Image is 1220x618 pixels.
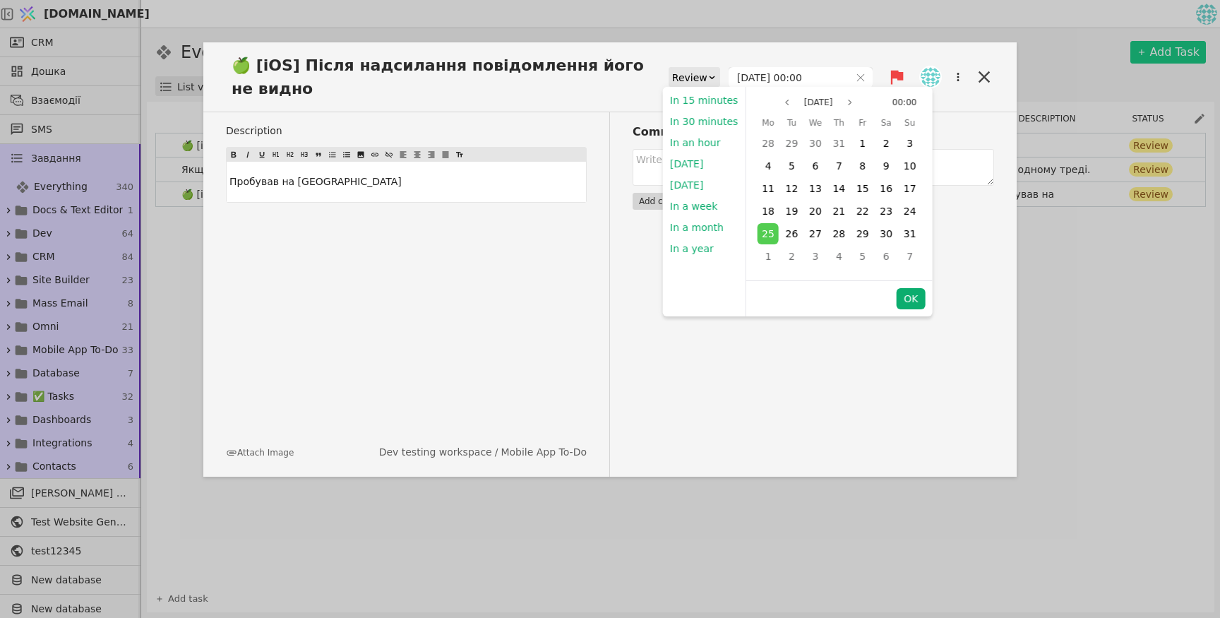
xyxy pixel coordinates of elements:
[898,132,921,155] div: 03 Aug 2025
[880,183,892,194] span: 16
[859,251,866,262] span: 5
[827,132,851,155] div: 31 Jul 2025
[756,155,779,177] div: 04 Aug 2025
[779,94,796,111] button: Previous month
[756,177,779,200] div: 11 Aug 2025
[904,183,916,194] span: 17
[898,222,921,245] div: 31 Aug 2025
[501,445,587,460] a: Mobile App To-Do
[762,138,775,149] span: 28
[780,222,803,245] div: 26 Aug 2025
[859,114,866,131] span: Fr
[851,132,874,155] div: 01 Aug 2025
[883,138,890,149] span: 2
[883,160,890,172] span: 9
[756,114,779,132] div: Monday
[907,138,913,149] span: 3
[880,228,892,239] span: 30
[809,114,823,131] span: We
[780,177,803,200] div: 12 Aug 2025
[226,54,669,100] span: 🍏 [iOS] Після надсилання повідомлення його не видно
[229,176,402,187] span: Пробував на [GEOGRAPHIC_DATA]
[834,114,844,131] span: Th
[803,200,827,222] div: 20 Aug 2025
[874,155,897,177] div: 09 Aug 2025
[809,183,822,194] span: 13
[809,138,822,149] span: 30
[762,228,775,239] span: 25
[379,445,492,460] a: Dev testing workspace
[787,114,796,131] span: Tu
[836,160,842,172] span: 7
[762,183,775,194] span: 11
[856,73,866,83] button: Clear
[809,228,822,239] span: 27
[907,251,913,262] span: 7
[780,245,803,268] div: 02 Sep 2025
[780,114,803,132] div: Tuesday
[729,68,849,88] input: dd.MM.yyyy HH:mm
[845,98,854,107] svg: page next
[883,251,890,262] span: 6
[898,177,921,200] div: 17 Aug 2025
[756,222,779,245] div: 25 Aug 2025
[783,98,791,107] svg: page previous
[762,206,775,217] span: 18
[827,245,851,268] div: 04 Sep 2025
[786,183,799,194] span: 12
[904,160,916,172] span: 10
[859,160,866,172] span: 8
[897,288,925,309] button: OK
[786,138,799,149] span: 29
[921,67,940,87] img: ih
[851,114,874,132] div: Friday
[898,245,921,268] div: 07 Sep 2025
[663,153,710,174] button: [DATE]
[904,114,915,131] span: Su
[756,200,779,222] div: 18 Aug 2025
[663,111,745,132] button: In 30 minutes
[803,155,827,177] div: 06 Aug 2025
[663,196,724,217] button: In a week
[859,138,866,149] span: 1
[836,251,842,262] span: 4
[812,251,818,262] span: 3
[780,200,803,222] div: 19 Aug 2025
[803,222,827,245] div: 27 Aug 2025
[851,155,874,177] div: 08 Aug 2025
[663,238,721,259] button: In a year
[803,177,827,200] div: 13 Aug 2025
[832,183,845,194] span: 14
[226,446,294,459] button: Attach Image
[856,228,869,239] span: 29
[809,206,822,217] span: 20
[803,245,827,268] div: 03 Sep 2025
[226,124,587,138] label: Description
[780,155,803,177] div: 05 Aug 2025
[803,132,827,155] div: 30 Jul 2025
[780,132,803,155] div: 29 Jul 2025
[827,177,851,200] div: 14 Aug 2025
[874,245,897,268] div: 06 Sep 2025
[672,68,707,88] div: Review
[786,228,799,239] span: 26
[841,94,858,111] button: Next month
[633,124,994,141] h3: Comments
[874,200,897,222] div: 23 Aug 2025
[803,114,827,132] div: Wednesday
[832,138,845,149] span: 31
[881,114,892,131] span: Sa
[789,160,795,172] span: 5
[799,94,839,111] button: Select month
[633,193,705,210] button: Add comment
[898,155,921,177] div: 10 Aug 2025
[827,155,851,177] div: 07 Aug 2025
[874,132,897,155] div: 02 Aug 2025
[874,114,897,132] div: Saturday
[756,114,921,268] div: Aug 2025
[832,206,845,217] span: 21
[827,222,851,245] div: 28 Aug 2025
[786,206,799,217] span: 19
[789,251,795,262] span: 2
[832,228,845,239] span: 28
